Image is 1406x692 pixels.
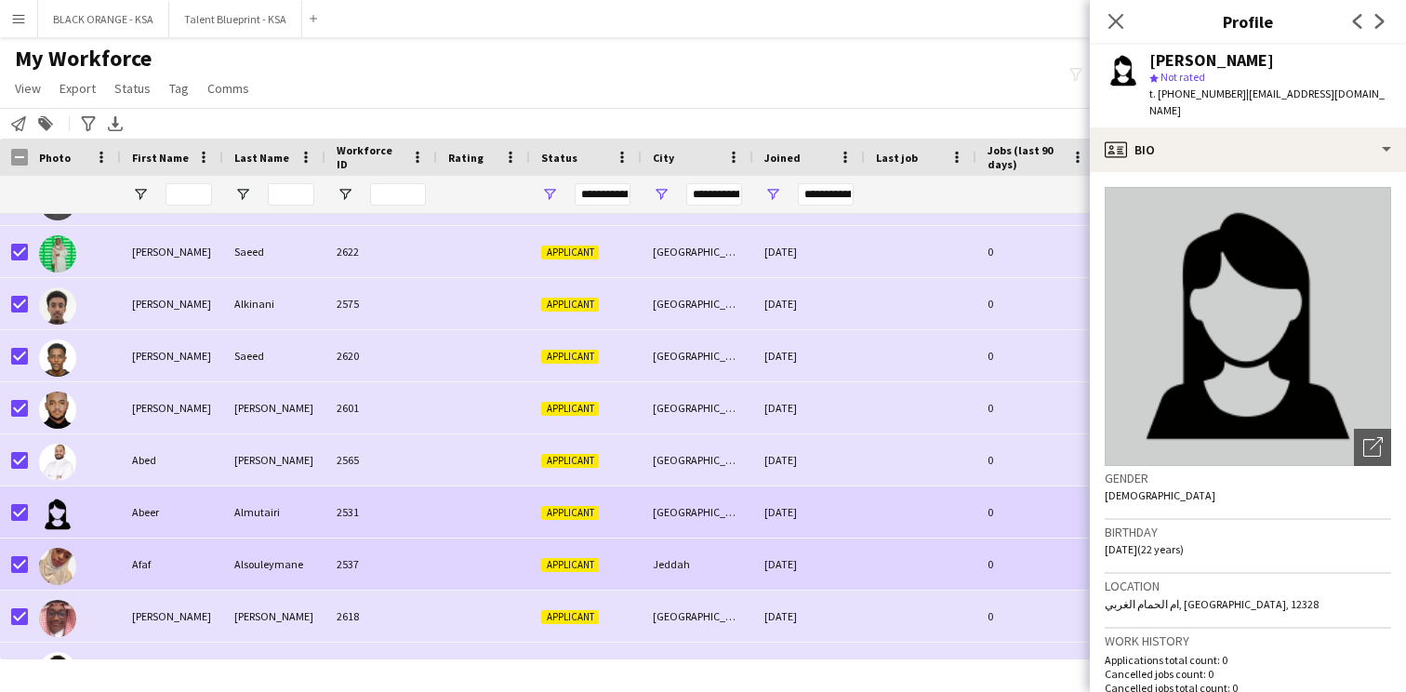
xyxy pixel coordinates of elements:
[988,143,1064,171] span: Jobs (last 90 days)
[1105,488,1215,502] span: [DEMOGRAPHIC_DATA]
[223,486,325,538] div: Almutairi
[1105,578,1391,594] h3: Location
[798,183,854,206] input: Date Filter Input
[541,350,599,364] span: Applicant
[325,486,437,538] div: 2531
[234,186,251,203] button: Open Filter Menu
[121,486,223,538] div: Abeer
[39,151,71,165] span: Photo
[1105,524,1391,540] h3: Birthday
[169,1,302,37] button: Talent Blueprint - KSA
[268,183,314,206] input: Last Name Filter Input
[1149,86,1385,117] span: | [EMAIL_ADDRESS][DOMAIN_NAME]
[541,558,599,572] span: Applicant
[132,151,189,165] span: First Name
[121,591,223,642] div: [PERSON_NAME]
[976,278,1097,329] div: 0
[325,382,437,433] div: 2601
[1149,86,1246,100] span: t. [PHONE_NUMBER]
[976,539,1097,590] div: 0
[764,151,801,165] span: Joined
[223,591,325,642] div: [PERSON_NAME]
[39,444,76,481] img: Abed Hejazi
[121,434,223,486] div: Abed
[223,434,325,486] div: [PERSON_NAME]
[132,186,149,203] button: Open Filter Menu
[541,151,577,165] span: Status
[39,548,76,585] img: Afaf Alsouleymane
[753,330,865,381] div: [DATE]
[223,382,325,433] div: [PERSON_NAME]
[325,434,437,486] div: 2565
[234,151,289,165] span: Last Name
[764,186,781,203] button: Open Filter Menu
[976,434,1097,486] div: 0
[753,434,865,486] div: [DATE]
[39,235,76,273] img: Abdullah Saeed
[976,486,1097,538] div: 0
[976,330,1097,381] div: 0
[60,80,96,97] span: Export
[7,76,48,100] a: View
[39,496,76,533] img: Abeer Almutairi
[1105,542,1184,556] span: [DATE] (22 years)
[39,287,76,325] img: Abdulrahman Alkinani
[39,600,76,637] img: Ahmed Abdelhafiz
[653,151,674,165] span: City
[1105,470,1391,486] h3: Gender
[207,80,249,97] span: Comms
[114,80,151,97] span: Status
[121,278,223,329] div: [PERSON_NAME]
[39,652,76,689] img: Ahmed Mohamed
[39,339,76,377] img: Abdurahman Saeed
[653,186,670,203] button: Open Filter Menu
[753,278,865,329] div: [DATE]
[121,330,223,381] div: [PERSON_NAME]
[753,382,865,433] div: [DATE]
[541,298,599,312] span: Applicant
[325,591,437,642] div: 2618
[642,486,753,538] div: [GEOGRAPHIC_DATA]
[541,402,599,416] span: Applicant
[104,113,126,135] app-action-btn: Export XLSX
[642,330,753,381] div: [GEOGRAPHIC_DATA]
[77,113,99,135] app-action-btn: Advanced filters
[1105,187,1391,466] img: Crew avatar or photo
[223,278,325,329] div: Alkinani
[325,539,437,590] div: 2537
[107,76,158,100] a: Status
[223,226,325,277] div: Saeed
[976,382,1097,433] div: 0
[1090,127,1406,172] div: Bio
[1105,667,1391,681] p: Cancelled jobs count: 0
[223,539,325,590] div: Alsouleymane
[15,45,152,73] span: My Workforce
[7,113,30,135] app-action-btn: Notify workforce
[1090,9,1406,33] h3: Profile
[162,76,196,100] a: Tag
[541,610,599,624] span: Applicant
[541,186,558,203] button: Open Filter Menu
[200,76,257,100] a: Comms
[121,226,223,277] div: [PERSON_NAME]
[541,506,599,520] span: Applicant
[753,539,865,590] div: [DATE]
[876,151,918,165] span: Last job
[1354,429,1391,466] div: Open photos pop-in
[121,539,223,590] div: Afaf
[370,183,426,206] input: Workforce ID Filter Input
[642,591,753,642] div: [GEOGRAPHIC_DATA]
[325,330,437,381] div: 2620
[642,382,753,433] div: [GEOGRAPHIC_DATA]
[52,76,103,100] a: Export
[753,486,865,538] div: [DATE]
[642,539,753,590] div: Jeddah
[541,454,599,468] span: Applicant
[38,1,169,37] button: BLACK ORANGE - KSA
[325,278,437,329] div: 2575
[541,246,599,259] span: Applicant
[121,382,223,433] div: [PERSON_NAME]
[1105,632,1391,649] h3: Work history
[15,80,41,97] span: View
[34,113,57,135] app-action-btn: Add to tag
